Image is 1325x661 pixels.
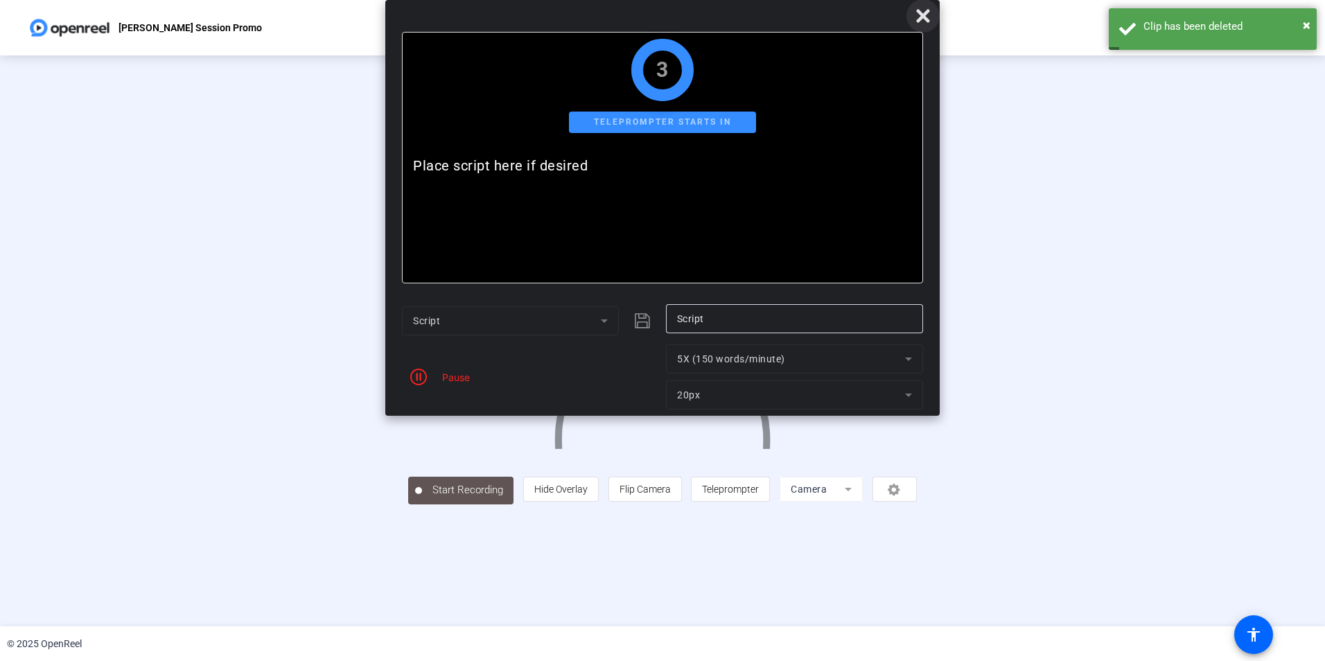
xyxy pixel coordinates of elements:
div: © 2025 OpenReel [7,637,82,651]
button: Close [1303,15,1310,35]
span: Flip Camera [620,484,671,495]
p: [PERSON_NAME] Session Promo [119,19,262,36]
span: Hide Overlay [534,484,588,495]
span: Start Recording [422,482,514,498]
mat-icon: accessibility [1245,626,1262,643]
div: 3 [656,62,669,78]
input: Title [677,310,912,327]
div: Teleprompter starts in [569,112,756,133]
p: Place script here if desired [413,158,912,174]
div: Clip has been deleted [1143,19,1306,35]
span: Teleprompter [702,484,759,495]
span: × [1303,17,1310,33]
img: OpenReel logo [28,14,112,42]
div: Pause [435,370,470,385]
